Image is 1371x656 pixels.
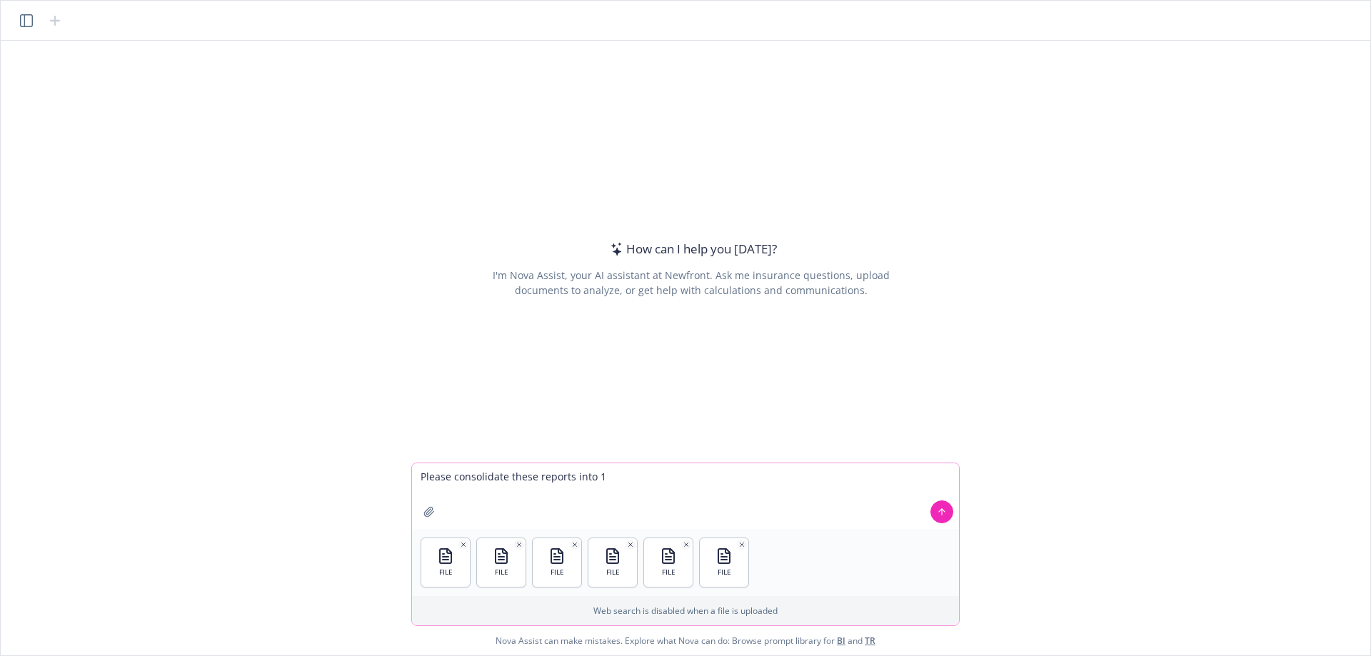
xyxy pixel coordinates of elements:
[606,240,777,258] div: How can I help you [DATE]?
[412,463,959,529] textarea: Please consolidate these reports into 1
[551,567,564,577] span: FILE
[477,538,526,587] button: FILE
[495,567,508,577] span: FILE
[421,605,950,617] p: Web search is disabled when a file is uploaded
[700,538,748,587] button: FILE
[837,635,845,647] a: BI
[644,538,693,587] button: FILE
[439,567,453,577] span: FILE
[496,626,875,655] span: Nova Assist can make mistakes. Explore what Nova can do: Browse prompt library for and
[718,567,731,577] span: FILE
[588,538,637,587] button: FILE
[533,538,581,587] button: FILE
[662,567,676,577] span: FILE
[490,268,892,298] div: I'm Nova Assist, your AI assistant at Newfront. Ask me insurance questions, upload documents to a...
[421,538,470,587] button: FILE
[606,567,620,577] span: FILE
[865,635,875,647] a: TR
